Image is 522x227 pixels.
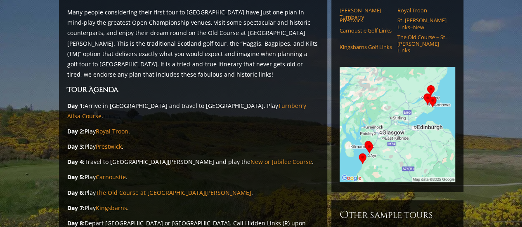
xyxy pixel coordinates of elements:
[397,17,450,30] a: St. [PERSON_NAME] Links–New
[67,127,85,135] strong: Day 2:
[67,84,319,95] h3: Tour Agenda
[67,143,85,150] strong: Day 3:
[67,157,319,167] p: Travel to [GEOGRAPHIC_DATA][PERSON_NAME] and play the .
[67,204,85,212] strong: Day 7:
[67,187,319,198] p: Play .
[96,204,127,212] a: Kingsbarns
[96,173,126,181] a: Carnoustie
[340,17,392,23] a: Prestwick
[397,7,450,14] a: Royal Troon
[67,101,319,121] p: Arrive in [GEOGRAPHIC_DATA] and travel to [GEOGRAPHIC_DATA]. Play .
[340,7,392,21] a: [PERSON_NAME] Turnberry
[67,102,85,110] strong: Day 1:
[67,158,85,166] strong: Day 4:
[67,173,85,181] strong: Day 5:
[67,141,319,152] p: Play .
[397,34,450,54] a: The Old Course – St. [PERSON_NAME] Links
[67,126,319,136] p: Play .
[340,44,392,50] a: Kingsbarns Golf Links
[67,172,319,182] p: Play .
[340,208,455,222] h6: Other Sample Tours
[96,143,122,150] a: Prestwick
[340,27,392,34] a: Carnoustie Golf Links
[67,189,85,197] strong: Day 6:
[67,7,319,80] p: Many people considering their first tour to [GEOGRAPHIC_DATA] have just one plan in mind-play the...
[340,67,455,182] img: Google Map of Tour Courses
[67,203,319,213] p: Play .
[96,189,251,197] a: The Old Course at [GEOGRAPHIC_DATA][PERSON_NAME]
[250,158,312,166] a: New or Jubilee Course
[96,127,128,135] a: Royal Troon
[67,219,85,227] strong: Day 8:
[67,102,306,120] a: Turnberry Ailsa Course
